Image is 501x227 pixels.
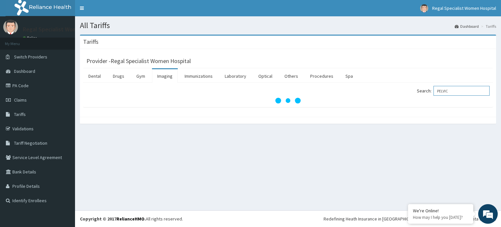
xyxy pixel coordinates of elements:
a: Imaging [152,69,178,83]
a: Optical [253,69,278,83]
li: Tariffs [479,24,496,29]
a: Procedures [305,69,339,83]
img: User Image [3,20,18,34]
label: Search: [417,86,490,96]
a: Drugs [108,69,129,83]
span: Claims [14,97,27,103]
h1: All Tariffs [80,21,496,30]
h3: Provider - Regal Specialist Women Hospital [86,58,191,64]
a: RelianceHMO [116,216,144,222]
p: How may I help you today? [413,215,468,220]
div: We're Online! [413,208,468,214]
span: Regal Specialist Women Hospital [432,5,496,11]
a: Others [279,69,303,83]
img: d_794563401_company_1708531726252_794563401 [12,33,26,49]
div: Chat with us now [34,37,110,45]
span: Dashboard [14,68,35,74]
span: Switch Providers [14,54,47,60]
h3: Tariffs [83,39,99,45]
div: Redefining Heath Insurance in [GEOGRAPHIC_DATA] using Telemedicine and Data Science! [324,216,496,222]
img: User Image [420,4,428,12]
div: Minimize live chat window [107,3,123,19]
a: Online [23,36,38,40]
span: Tariffs [14,111,26,117]
svg: audio-loading [275,88,301,114]
a: Laboratory [220,69,251,83]
textarea: Type your message and hit 'Enter' [3,155,124,178]
span: Tariff Negotiation [14,140,47,146]
p: Regal Specialist Women Hospital [23,26,107,32]
input: Search: [433,86,490,96]
strong: Copyright © 2017 . [80,216,146,222]
a: Dental [83,69,106,83]
a: Immunizations [179,69,218,83]
a: Gym [131,69,150,83]
a: Spa [340,69,358,83]
a: Dashboard [455,24,479,29]
footer: All rights reserved. [75,210,501,227]
span: We're online! [38,71,90,137]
